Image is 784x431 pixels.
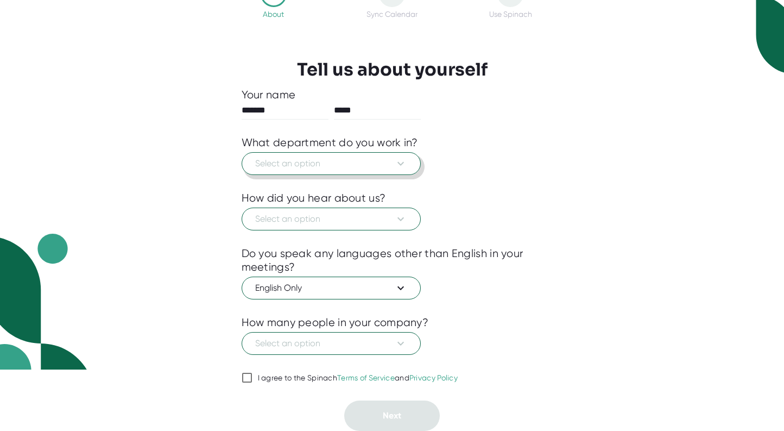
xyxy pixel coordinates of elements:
span: English Only [255,282,407,295]
button: Select an option [242,208,421,230]
button: Next [344,401,440,431]
span: Select an option [255,337,407,350]
div: How did you hear about us? [242,191,386,205]
button: English Only [242,277,421,299]
span: Next [383,410,401,421]
div: About [263,10,284,18]
div: Use Spinach [489,10,532,18]
button: Select an option [242,332,421,355]
div: What department do you work in? [242,136,418,149]
div: Your name [242,88,543,102]
a: Terms of Service [337,373,395,382]
a: Privacy Policy [409,373,458,382]
div: I agree to the Spinach and [258,373,458,383]
div: Do you speak any languages other than English in your meetings? [242,247,543,274]
div: Sync Calendar [366,10,418,18]
button: Select an option [242,152,421,175]
div: How many people in your company? [242,316,429,329]
span: Select an option [255,213,407,226]
span: Select an option [255,157,407,170]
h3: Tell us about yourself [297,59,488,80]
